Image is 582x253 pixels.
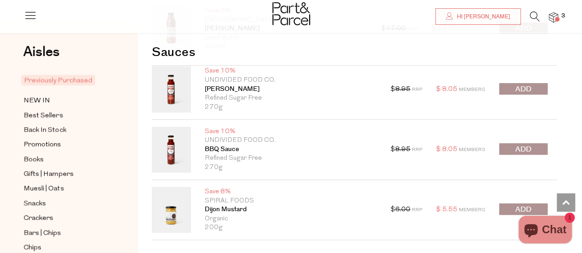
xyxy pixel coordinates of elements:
p: Refined Sugar Free [205,154,377,163]
a: Aisles [23,45,60,68]
s: 8.95 [395,146,410,153]
a: Books [23,154,107,165]
p: Save 10% [205,67,377,76]
p: Save 8% [205,187,377,197]
span: Members [459,87,485,92]
span: Members [459,147,485,152]
span: 8.05 [442,86,457,93]
a: Gifts | Hampers [23,169,107,180]
span: $ [436,146,441,153]
h2: Sauces [152,33,557,66]
span: Previously Purchased [21,75,95,85]
a: Crackers [23,213,107,224]
span: $ [391,146,395,153]
a: 3 [549,12,558,22]
span: Bars | Chips [23,228,61,239]
p: Refined Sugar Free [205,94,377,103]
span: Aisles [23,42,60,62]
a: Snacks [23,198,107,209]
span: Crackers [23,213,53,224]
a: Best Sellers [23,110,107,121]
a: [PERSON_NAME] [205,85,377,94]
p: Organic [205,214,377,224]
a: BBQ Sauce [205,145,377,154]
span: Books [23,154,44,165]
p: Undivided Food Co. [205,76,377,85]
s: 6.00 [395,206,410,213]
span: $ [391,86,395,93]
a: Dijon Mustard [205,205,377,214]
span: Muesli | Oats [23,184,64,195]
p: Undivided Food Co. [205,136,377,145]
p: Spiral Foods [205,197,377,206]
span: Promotions [23,140,61,151]
span: RRP [412,208,422,213]
span: RRP [412,87,422,92]
span: Back In Stock [23,125,66,136]
a: Muesli | Oats [23,183,107,195]
span: Gifts | Hampers [23,169,74,180]
p: Save 10% [205,127,377,136]
s: 8.95 [395,86,410,93]
a: Hi [PERSON_NAME] [435,8,521,25]
span: $ [391,206,395,213]
span: Snacks [23,198,46,209]
p: 270g [205,163,377,172]
p: 270g [205,103,377,112]
span: 8.05 [442,146,457,153]
span: NEW IN [23,96,50,107]
span: RRP [412,147,422,152]
a: Bars | Chips [23,227,107,239]
span: $ [436,206,441,213]
span: Members [459,208,485,213]
span: 5.55 [442,206,457,213]
span: Best Sellers [23,110,63,121]
a: NEW IN [23,95,107,107]
span: Hi [PERSON_NAME] [455,13,510,21]
span: 3 [559,12,567,20]
inbox-online-store-chat: Shopify online store chat [516,216,575,246]
a: Previously Purchased [23,75,107,86]
a: Back In Stock [23,124,107,136]
a: Promotions [23,139,107,151]
p: 200g [205,223,377,232]
span: $ [436,86,441,93]
img: Part&Parcel [272,2,310,25]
